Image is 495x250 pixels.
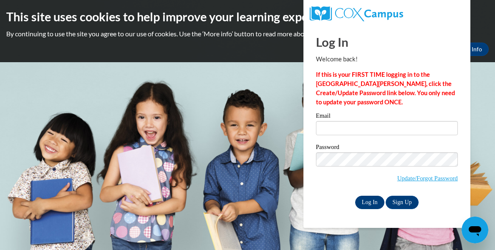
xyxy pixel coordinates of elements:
[316,33,458,51] h1: Log In
[316,55,458,64] p: Welcome back!
[6,8,489,25] h2: This site uses cookies to help improve your learning experience.
[316,144,458,152] label: Password
[397,175,458,182] a: Update/Forgot Password
[316,71,455,106] strong: If this is your FIRST TIME logging in to the [GEOGRAPHIC_DATA][PERSON_NAME], click the Create/Upd...
[386,196,418,209] a: Sign Up
[6,29,489,38] p: By continuing to use the site you agree to our use of cookies. Use the ‘More info’ button to read...
[316,113,458,121] label: Email
[310,6,403,21] img: COX Campus
[462,217,488,243] iframe: Button to launch messaging window
[355,196,384,209] input: Log In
